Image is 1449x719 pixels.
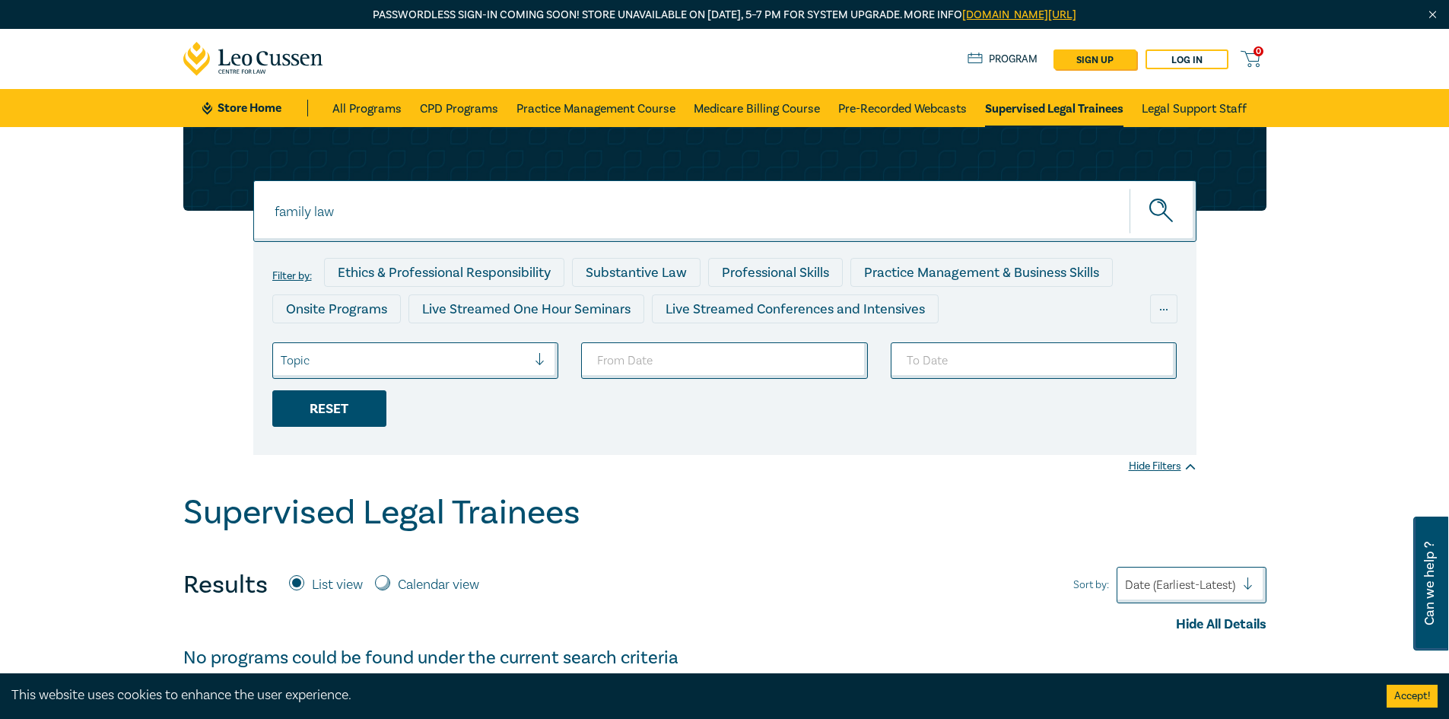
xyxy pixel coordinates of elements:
label: List view [312,575,363,595]
span: 0 [1254,46,1263,56]
a: Legal Support Staff [1142,89,1247,127]
div: Pre-Recorded Webcasts [521,331,696,360]
div: Hide All Details [183,615,1266,635]
input: select [281,352,284,369]
div: Practice Management & Business Skills [850,258,1113,287]
input: Sort by [1125,577,1128,593]
div: 10 CPD Point Packages [704,331,870,360]
div: This website uses cookies to enhance the user experience. [11,686,1364,705]
div: Ethics & Professional Responsibility [324,258,564,287]
button: Accept cookies [1387,685,1438,708]
a: [DOMAIN_NAME][URL] [962,8,1076,22]
input: Search for a program title, program description or presenter name [253,180,1196,242]
a: CPD Programs [420,89,498,127]
label: Calendar view [398,575,479,595]
span: Can we help ? [1422,526,1437,641]
a: Supervised Legal Trainees [985,89,1123,127]
a: Store Home [202,100,308,116]
input: From Date [581,342,868,379]
div: Live Streamed Practical Workshops [272,331,513,360]
a: Program [968,51,1038,68]
a: Log in [1146,49,1228,69]
div: National Programs [878,331,1018,360]
h4: Results [183,570,268,600]
div: Substantive Law [572,258,701,287]
a: Medicare Billing Course [694,89,820,127]
div: Hide Filters [1129,459,1196,474]
h1: Supervised Legal Trainees [183,493,580,533]
span: Sort by: [1073,577,1109,593]
div: Live Streamed Conferences and Intensives [652,294,939,323]
a: All Programs [332,89,402,127]
div: Live Streamed One Hour Seminars [408,294,644,323]
div: Onsite Programs [272,294,401,323]
img: Close [1426,8,1439,21]
input: To Date [891,342,1177,379]
div: Reset [272,390,386,427]
div: ... [1150,294,1177,323]
h4: No programs could be found under the current search criteria [183,646,1266,670]
p: Passwordless sign-in coming soon! Store unavailable on [DATE], 5–7 PM for system upgrade. More info [183,7,1266,24]
div: Professional Skills [708,258,843,287]
label: Filter by: [272,270,312,282]
a: sign up [1053,49,1136,69]
a: Practice Management Course [516,89,675,127]
a: Pre-Recorded Webcasts [838,89,967,127]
